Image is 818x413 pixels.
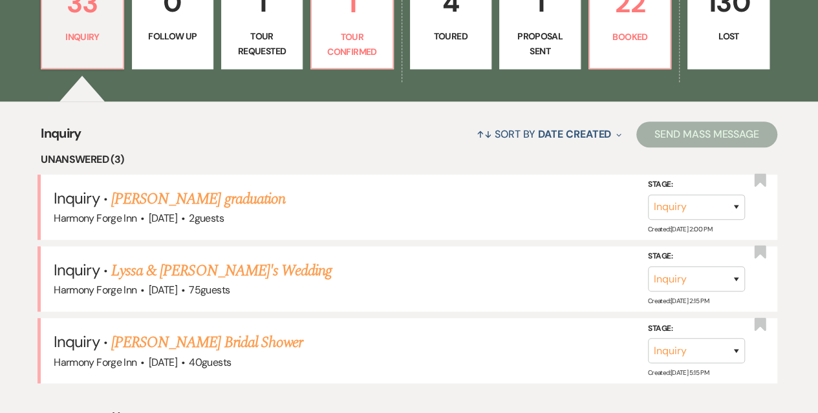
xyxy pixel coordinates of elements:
[54,332,99,352] span: Inquiry
[471,117,627,151] button: Sort By Date Created
[648,225,712,233] span: Created: [DATE] 2:00 PM
[41,123,81,151] span: Inquiry
[111,259,332,282] a: Lyssa & [PERSON_NAME]'s Wedding
[597,30,662,44] p: Booked
[54,355,136,369] span: Harmony Forge Inn
[149,283,177,297] span: [DATE]
[54,188,99,208] span: Inquiry
[50,30,114,44] p: Inquiry
[418,29,483,43] p: Toured
[319,30,384,59] p: Tour Confirmed
[648,249,745,264] label: Stage:
[538,127,611,141] span: Date Created
[508,29,572,58] p: Proposal Sent
[111,331,303,354] a: [PERSON_NAME] Bridal Shower
[696,29,760,43] p: Lost
[648,178,745,192] label: Stage:
[54,211,136,225] span: Harmony Forge Inn
[41,151,777,168] li: Unanswered (3)
[149,355,177,369] span: [DATE]
[477,127,492,141] span: ↑↓
[189,283,230,297] span: 75 guests
[648,368,709,377] span: Created: [DATE] 5:15 PM
[54,260,99,280] span: Inquiry
[149,211,177,225] span: [DATE]
[140,29,205,43] p: Follow Up
[648,297,709,305] span: Created: [DATE] 2:15 PM
[111,187,285,211] a: [PERSON_NAME] graduation
[189,355,231,369] span: 40 guests
[636,122,777,147] button: Send Mass Message
[54,283,136,297] span: Harmony Forge Inn
[648,322,745,336] label: Stage:
[230,29,294,58] p: Tour Requested
[189,211,224,225] span: 2 guests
